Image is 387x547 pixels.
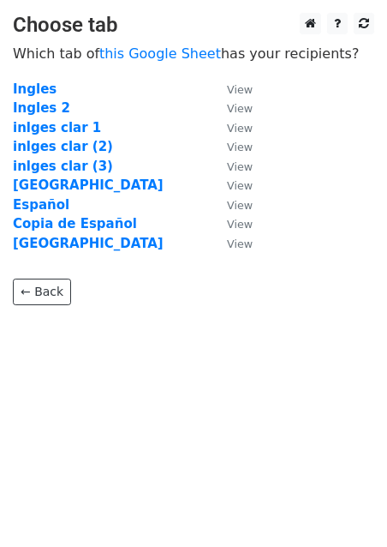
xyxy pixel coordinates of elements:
[99,45,221,62] a: this Google Sheet
[227,237,253,250] small: View
[227,102,253,115] small: View
[13,159,113,174] a: inlges clar (3)
[227,83,253,96] small: View
[210,139,253,154] a: View
[13,100,70,116] a: Ingles 2
[210,216,253,231] a: View
[13,279,71,305] a: ← Back
[210,236,253,251] a: View
[13,177,164,193] a: [GEOGRAPHIC_DATA]
[210,120,253,135] a: View
[210,159,253,174] a: View
[227,199,253,212] small: View
[13,197,69,213] a: Español
[210,100,253,116] a: View
[210,177,253,193] a: View
[13,45,374,63] p: Which tab of has your recipients?
[13,139,113,154] a: inlges clar (2)
[227,141,253,153] small: View
[13,13,374,38] h3: Choose tab
[13,216,137,231] a: Copia de Español
[13,236,164,251] a: [GEOGRAPHIC_DATA]
[210,197,253,213] a: View
[13,120,101,135] a: inlges clar 1
[227,122,253,135] small: View
[227,218,253,231] small: View
[227,179,253,192] small: View
[210,81,253,97] a: View
[227,160,253,173] small: View
[13,81,57,97] a: Ingles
